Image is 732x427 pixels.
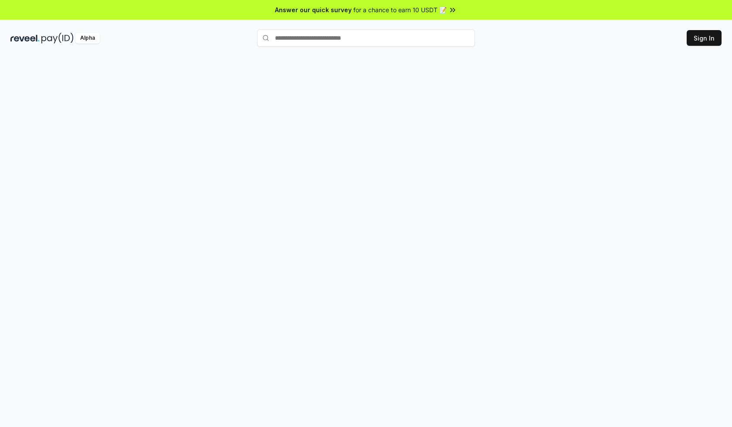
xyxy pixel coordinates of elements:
[275,5,352,14] span: Answer our quick survey
[10,33,40,44] img: reveel_dark
[687,30,722,46] button: Sign In
[353,5,447,14] span: for a chance to earn 10 USDT 📝
[41,33,74,44] img: pay_id
[75,33,100,44] div: Alpha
